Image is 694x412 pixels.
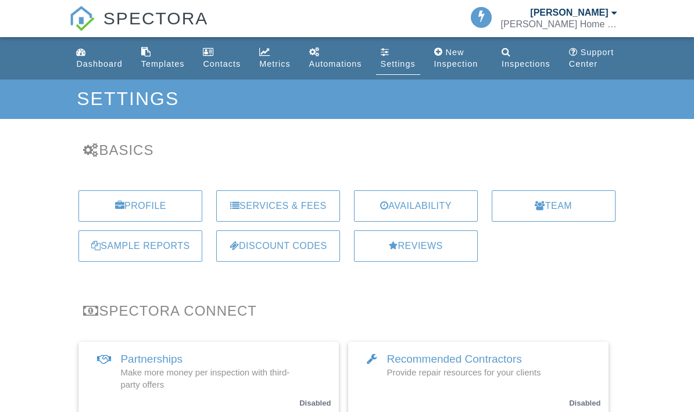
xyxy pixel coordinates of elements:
a: Contacts [198,42,245,75]
a: Inspections [497,42,555,75]
div: Contacts [203,59,241,68]
h3: Basics [83,142,610,158]
a: Availability [354,190,478,222]
div: Dashboard [76,59,122,68]
span: SPECTORA [103,6,209,30]
div: [PERSON_NAME] [530,7,608,19]
div: Automations [309,59,362,68]
div: Templates [141,59,185,68]
span: Provide repair resources for your clients [387,367,541,377]
a: Discount Codes [216,230,340,262]
a: Settings [376,42,420,75]
a: Sample Reports [78,230,202,262]
div: Inspections [502,59,550,68]
h1: Settings [77,89,617,109]
div: Metrics [259,59,290,68]
div: Ryan Gilbert Home Inspections [501,19,617,30]
a: Team [492,190,616,222]
small: Disabled [299,399,331,407]
a: SPECTORA [69,17,208,39]
span: Recommended Contractors [387,353,521,365]
small: Disabled [569,399,600,407]
a: New Inspection [430,42,488,75]
span: Partnerships [120,353,183,365]
a: Automations (Basic) [305,42,367,75]
a: Reviews [354,230,478,262]
div: Support Center [569,48,614,68]
a: Metrics [255,42,295,75]
div: New Inspection [434,48,478,68]
h3: Spectora Connect [83,303,610,319]
span: Make more money per inspection with third-party offers [120,367,289,389]
img: The Best Home Inspection Software - Spectora [69,6,95,31]
a: Support Center [564,42,623,75]
div: Settings [381,59,416,68]
a: Profile [78,190,202,222]
a: Services & Fees [216,190,340,222]
a: Dashboard [71,42,127,75]
a: Templates [137,42,189,75]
